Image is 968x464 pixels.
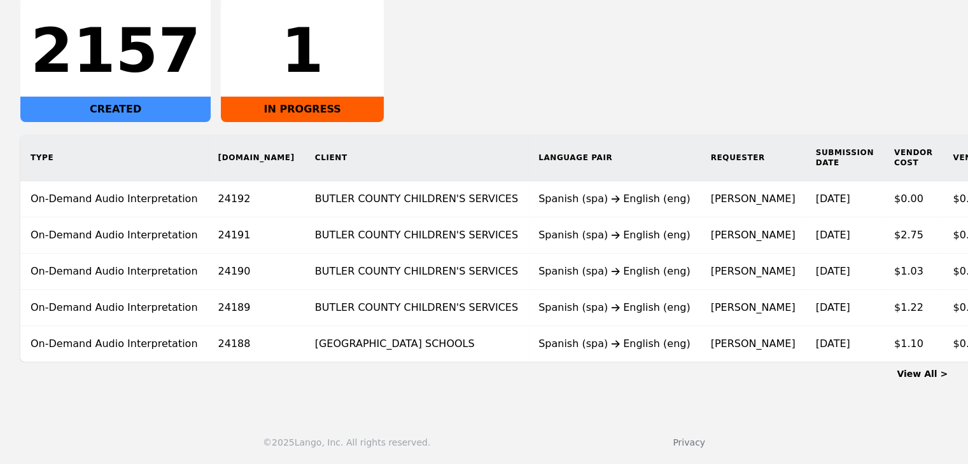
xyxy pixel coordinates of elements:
th: Type [20,135,208,181]
a: View All > [897,369,948,379]
td: On-Demand Audio Interpretation [20,217,208,254]
td: BUTLER COUNTY CHILDREN'S SERVICES [305,290,528,326]
td: On-Demand Audio Interpretation [20,181,208,217]
td: BUTLER COUNTY CHILDREN'S SERVICES [305,254,528,290]
th: Vendor Cost [884,135,943,181]
td: [GEOGRAPHIC_DATA] SCHOOLS [305,326,528,362]
td: 24190 [208,254,305,290]
div: Spanish (spa) English (eng) [538,228,691,243]
td: [PERSON_NAME] [701,326,806,362]
div: Spanish (spa) English (eng) [538,300,691,315]
time: [DATE] [815,338,850,350]
td: 24191 [208,217,305,254]
td: $1.22 [884,290,943,326]
td: On-Demand Audio Interpretation [20,254,208,290]
time: [DATE] [815,229,850,241]
td: [PERSON_NAME] [701,290,806,326]
td: 24189 [208,290,305,326]
td: On-Demand Audio Interpretation [20,326,208,362]
div: 1 [231,20,374,81]
div: IN PROGRESS [221,97,384,122]
th: [DOMAIN_NAME] [208,135,305,181]
div: Spanish (spa) English (eng) [538,264,691,279]
a: Privacy [673,437,705,447]
td: BUTLER COUNTY CHILDREN'S SERVICES [305,181,528,217]
td: [PERSON_NAME] [701,217,806,254]
td: [PERSON_NAME] [701,254,806,290]
td: $1.10 [884,326,943,362]
div: Spanish (spa) English (eng) [538,336,691,351]
td: On-Demand Audio Interpretation [20,290,208,326]
th: Submission Date [805,135,883,181]
th: Client [305,135,528,181]
time: [DATE] [815,193,850,205]
div: CREATED [20,97,211,122]
td: $0.00 [884,181,943,217]
th: Requester [701,135,806,181]
div: Spanish (spa) English (eng) [538,191,691,207]
td: [PERSON_NAME] [701,181,806,217]
div: 2157 [31,20,200,81]
td: $2.75 [884,217,943,254]
div: © 2025 Lango, Inc. All rights reserved. [263,436,430,449]
td: $1.03 [884,254,943,290]
td: BUTLER COUNTY CHILDREN'S SERVICES [305,217,528,254]
time: [DATE] [815,301,850,313]
time: [DATE] [815,265,850,277]
td: 24188 [208,326,305,362]
td: 24192 [208,181,305,217]
th: Language Pair [528,135,701,181]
